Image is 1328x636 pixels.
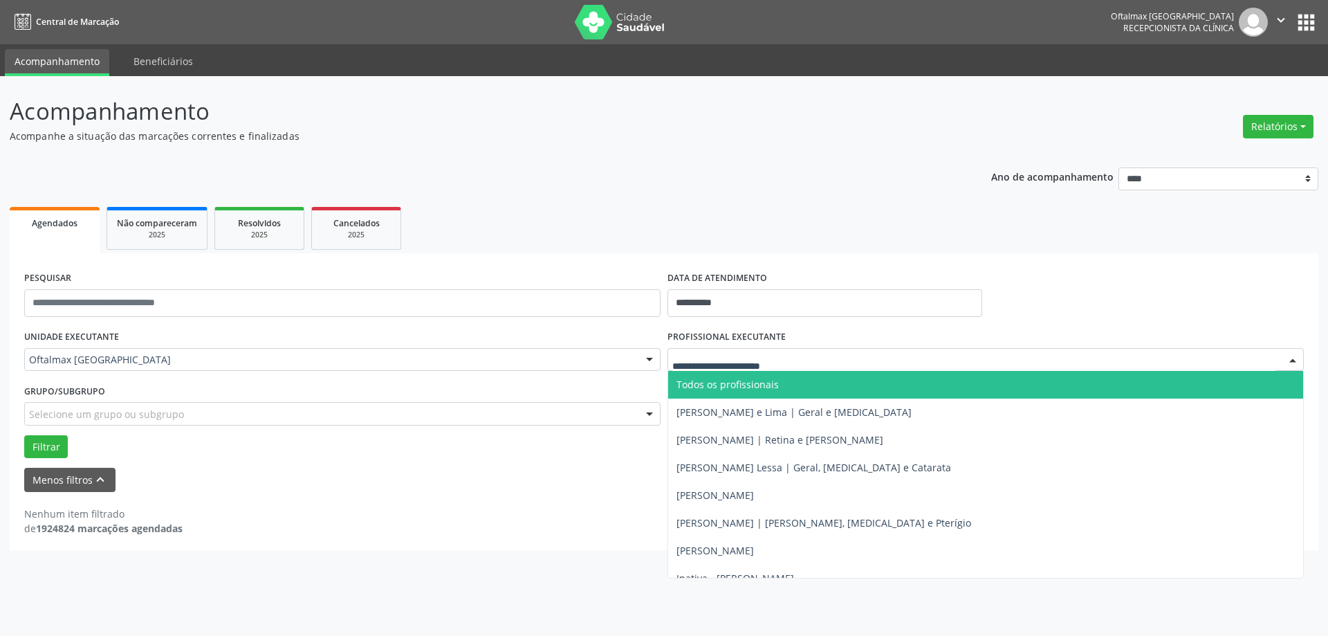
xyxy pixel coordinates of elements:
[676,378,779,391] span: Todos os profissionais
[225,230,294,240] div: 2025
[1268,8,1294,37] button: 
[676,544,754,557] span: [PERSON_NAME]
[124,49,203,73] a: Beneficiários
[36,522,183,535] strong: 1924824 marcações agendadas
[676,572,794,585] span: Inativa - [PERSON_NAME]
[667,327,786,348] label: PROFISSIONAL EXECUTANTE
[117,230,197,240] div: 2025
[676,516,971,529] span: [PERSON_NAME] | [PERSON_NAME], [MEDICAL_DATA] e Pterígio
[29,407,184,421] span: Selecione um grupo ou subgrupo
[117,217,197,229] span: Não compareceram
[1243,115,1313,138] button: Relatórios
[24,381,105,402] label: Grupo/Subgrupo
[333,217,380,229] span: Cancelados
[24,435,68,459] button: Filtrar
[1294,10,1318,35] button: apps
[1239,8,1268,37] img: img
[322,230,391,240] div: 2025
[93,472,108,487] i: keyboard_arrow_up
[238,217,281,229] span: Resolvidos
[32,217,77,229] span: Agendados
[676,433,883,446] span: [PERSON_NAME] | Retina e [PERSON_NAME]
[676,489,754,502] span: [PERSON_NAME]
[29,353,632,367] span: Oftalmax [GEOGRAPHIC_DATA]
[1111,10,1234,22] div: Oftalmax [GEOGRAPHIC_DATA]
[24,468,116,492] button: Menos filtroskeyboard_arrow_up
[24,327,119,348] label: UNIDADE EXECUTANTE
[667,268,767,289] label: DATA DE ATENDIMENTO
[676,406,912,419] span: [PERSON_NAME] e Lima | Geral e [MEDICAL_DATA]
[1273,12,1289,28] i: 
[10,94,925,129] p: Acompanhamento
[10,129,925,143] p: Acompanhe a situação das marcações correntes e finalizadas
[1123,22,1234,34] span: Recepcionista da clínica
[10,10,119,33] a: Central de Marcação
[24,268,71,289] label: PESQUISAR
[36,16,119,28] span: Central de Marcação
[676,461,951,474] span: [PERSON_NAME] Lessa | Geral, [MEDICAL_DATA] e Catarata
[24,521,183,536] div: de
[24,507,183,521] div: Nenhum item filtrado
[991,167,1114,185] p: Ano de acompanhamento
[5,49,109,76] a: Acompanhamento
